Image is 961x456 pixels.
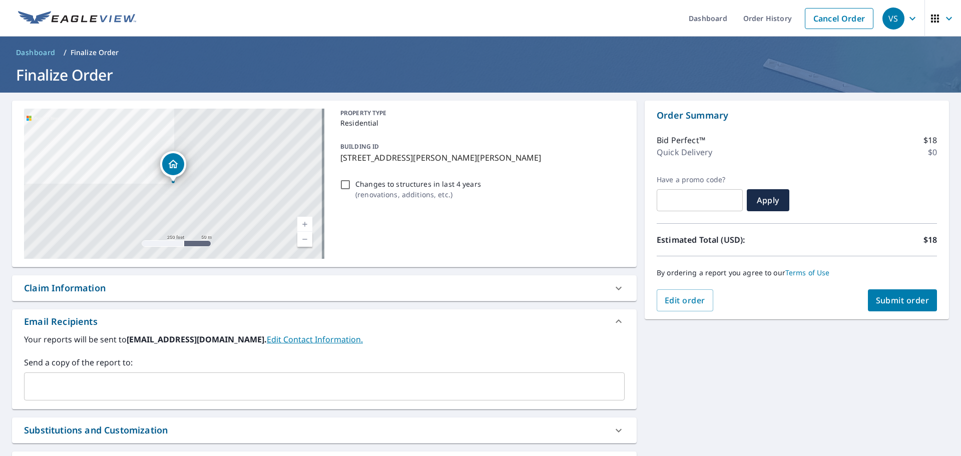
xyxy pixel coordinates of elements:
[340,109,621,118] p: PROPERTY TYPE
[340,118,621,128] p: Residential
[64,47,67,59] li: /
[24,315,98,328] div: Email Recipients
[12,275,637,301] div: Claim Information
[665,295,705,306] span: Edit order
[267,334,363,345] a: EditContactInfo
[785,268,830,277] a: Terms of Use
[12,417,637,443] div: Substitutions and Customization
[297,232,312,247] a: Current Level 17, Zoom Out
[805,8,873,29] a: Cancel Order
[657,289,713,311] button: Edit order
[876,295,929,306] span: Submit order
[340,152,621,164] p: [STREET_ADDRESS][PERSON_NAME][PERSON_NAME]
[24,356,625,368] label: Send a copy of the report to:
[657,146,712,158] p: Quick Delivery
[923,134,937,146] p: $18
[657,268,937,277] p: By ordering a report you agree to our
[657,234,797,246] p: Estimated Total (USD):
[882,8,904,30] div: VS
[71,48,119,58] p: Finalize Order
[657,175,743,184] label: Have a promo code?
[355,179,481,189] p: Changes to structures in last 4 years
[868,289,937,311] button: Submit order
[747,189,789,211] button: Apply
[160,151,186,182] div: Dropped pin, building 1, Residential property, 126 Copperfield Ln Felton, DE 19943
[928,146,937,158] p: $0
[297,217,312,232] a: Current Level 17, Zoom In
[755,195,781,206] span: Apply
[24,333,625,345] label: Your reports will be sent to
[923,234,937,246] p: $18
[24,281,106,295] div: Claim Information
[657,109,937,122] p: Order Summary
[657,134,705,146] p: Bid Perfect™
[12,45,60,61] a: Dashboard
[12,65,949,85] h1: Finalize Order
[340,142,379,151] p: BUILDING ID
[18,11,136,26] img: EV Logo
[12,309,637,333] div: Email Recipients
[127,334,267,345] b: [EMAIL_ADDRESS][DOMAIN_NAME].
[24,423,168,437] div: Substitutions and Customization
[355,189,481,200] p: ( renovations, additions, etc. )
[12,45,949,61] nav: breadcrumb
[16,48,56,58] span: Dashboard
